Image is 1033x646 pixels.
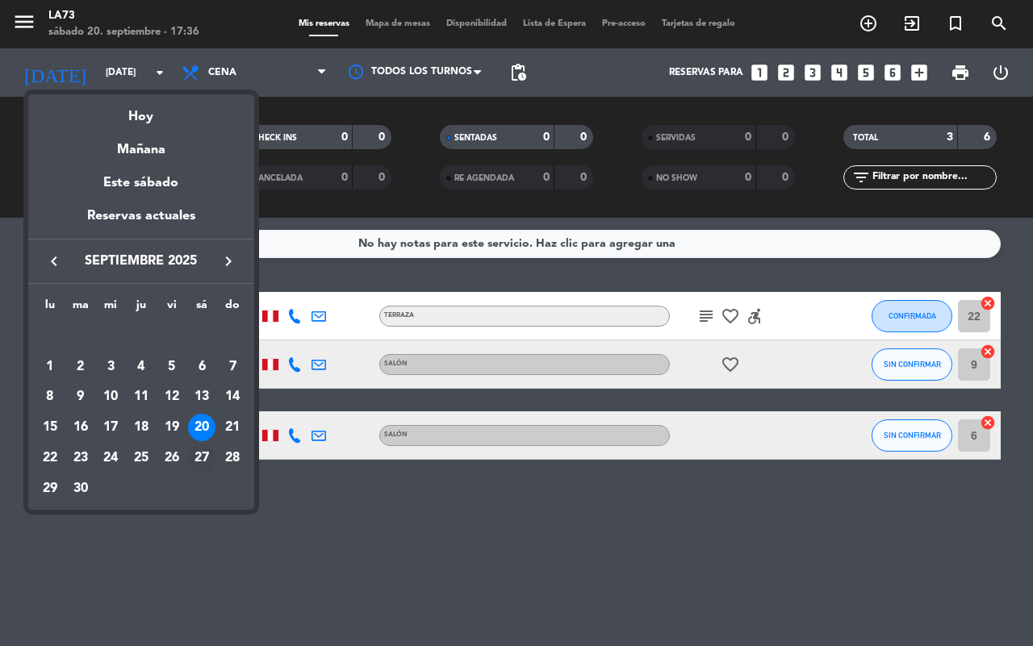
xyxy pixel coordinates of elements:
th: viernes [157,296,187,321]
div: 15 [36,414,64,441]
td: 17 de septiembre de 2025 [95,412,126,443]
td: 14 de septiembre de 2025 [217,382,248,413]
td: 6 de septiembre de 2025 [187,352,218,382]
div: 5 [158,353,186,381]
td: 7 de septiembre de 2025 [217,352,248,382]
td: 30 de septiembre de 2025 [65,473,96,504]
div: 1 [36,353,64,381]
td: 13 de septiembre de 2025 [187,382,218,413]
div: 7 [219,353,246,381]
th: lunes [35,296,65,321]
td: 22 de septiembre de 2025 [35,443,65,473]
td: 4 de septiembre de 2025 [126,352,157,382]
div: 29 [36,475,64,502]
div: 10 [97,384,124,411]
div: Este sábado [28,160,254,206]
td: 15 de septiembre de 2025 [35,412,65,443]
div: 6 [188,353,215,381]
button: keyboard_arrow_right [214,251,243,272]
div: 9 [67,384,94,411]
div: 4 [128,353,155,381]
div: 24 [97,444,124,472]
div: 20 [188,414,215,441]
div: 22 [36,444,64,472]
div: 23 [67,444,94,472]
td: 21 de septiembre de 2025 [217,412,248,443]
div: 12 [158,384,186,411]
div: 26 [158,444,186,472]
td: 20 de septiembre de 2025 [187,412,218,443]
div: 8 [36,384,64,411]
div: 14 [219,384,246,411]
td: 27 de septiembre de 2025 [187,443,218,473]
td: 2 de septiembre de 2025 [65,352,96,382]
td: SEP. [35,321,248,352]
td: 28 de septiembre de 2025 [217,443,248,473]
td: 16 de septiembre de 2025 [65,412,96,443]
i: keyboard_arrow_right [219,252,238,271]
div: 17 [97,414,124,441]
td: 23 de septiembre de 2025 [65,443,96,473]
td: 9 de septiembre de 2025 [65,382,96,413]
button: keyboard_arrow_left [40,251,69,272]
td: 10 de septiembre de 2025 [95,382,126,413]
div: 2 [67,353,94,381]
div: 27 [188,444,215,472]
div: 19 [158,414,186,441]
div: 25 [128,444,155,472]
th: miércoles [95,296,126,321]
td: 24 de septiembre de 2025 [95,443,126,473]
div: 3 [97,353,124,381]
td: 29 de septiembre de 2025 [35,473,65,504]
td: 19 de septiembre de 2025 [157,412,187,443]
td: 25 de septiembre de 2025 [126,443,157,473]
div: 28 [219,444,246,472]
th: sábado [187,296,218,321]
div: Mañana [28,127,254,160]
td: 11 de septiembre de 2025 [126,382,157,413]
td: 18 de septiembre de 2025 [126,412,157,443]
td: 1 de septiembre de 2025 [35,352,65,382]
div: 30 [67,475,94,502]
th: domingo [217,296,248,321]
th: jueves [126,296,157,321]
div: Hoy [28,94,254,127]
td: 8 de septiembre de 2025 [35,382,65,413]
div: Reservas actuales [28,206,254,239]
th: martes [65,296,96,321]
div: 13 [188,384,215,411]
td: 26 de septiembre de 2025 [157,443,187,473]
div: 16 [67,414,94,441]
td: 12 de septiembre de 2025 [157,382,187,413]
i: keyboard_arrow_left [44,252,64,271]
div: 21 [219,414,246,441]
td: 3 de septiembre de 2025 [95,352,126,382]
span: septiembre 2025 [69,251,214,272]
div: 18 [128,414,155,441]
td: 5 de septiembre de 2025 [157,352,187,382]
div: 11 [128,384,155,411]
